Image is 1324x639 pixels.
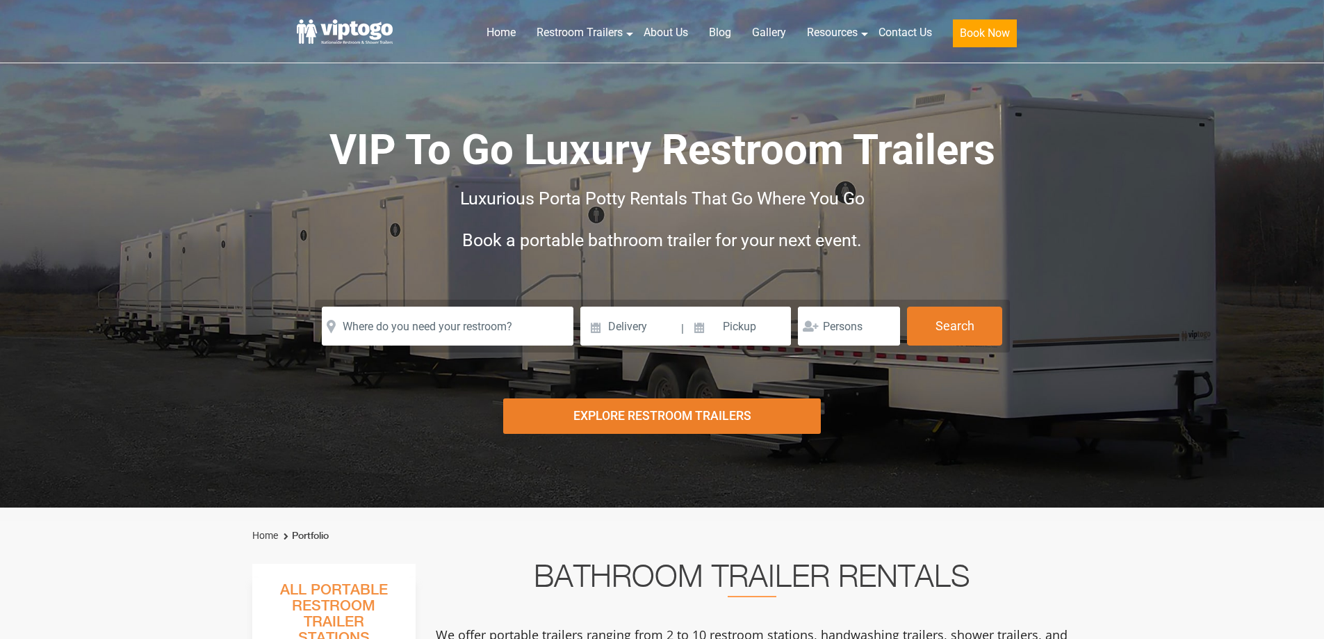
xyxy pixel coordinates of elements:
input: Delivery [580,307,680,346]
input: Pickup [686,307,792,346]
h2: Bathroom Trailer Rentals [434,564,1070,597]
a: Home [476,17,526,48]
button: Book Now [953,19,1017,47]
a: Blog [698,17,742,48]
input: Where do you need your restroom? [322,307,573,346]
a: Book Now [942,17,1027,56]
span: Luxurious Porta Potty Rentals That Go Where You Go [460,188,865,209]
div: Explore Restroom Trailers [503,398,821,434]
a: Gallery [742,17,796,48]
span: | [681,307,684,351]
span: VIP To Go Luxury Restroom Trailers [329,125,995,175]
input: Persons [798,307,900,346]
li: Portfolio [280,528,329,544]
a: Restroom Trailers [526,17,633,48]
a: Resources [796,17,868,48]
a: Contact Us [868,17,942,48]
span: Book a portable bathroom trailer for your next event. [462,230,862,250]
button: Search [907,307,1002,346]
a: About Us [633,17,698,48]
a: Home [252,530,278,541]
